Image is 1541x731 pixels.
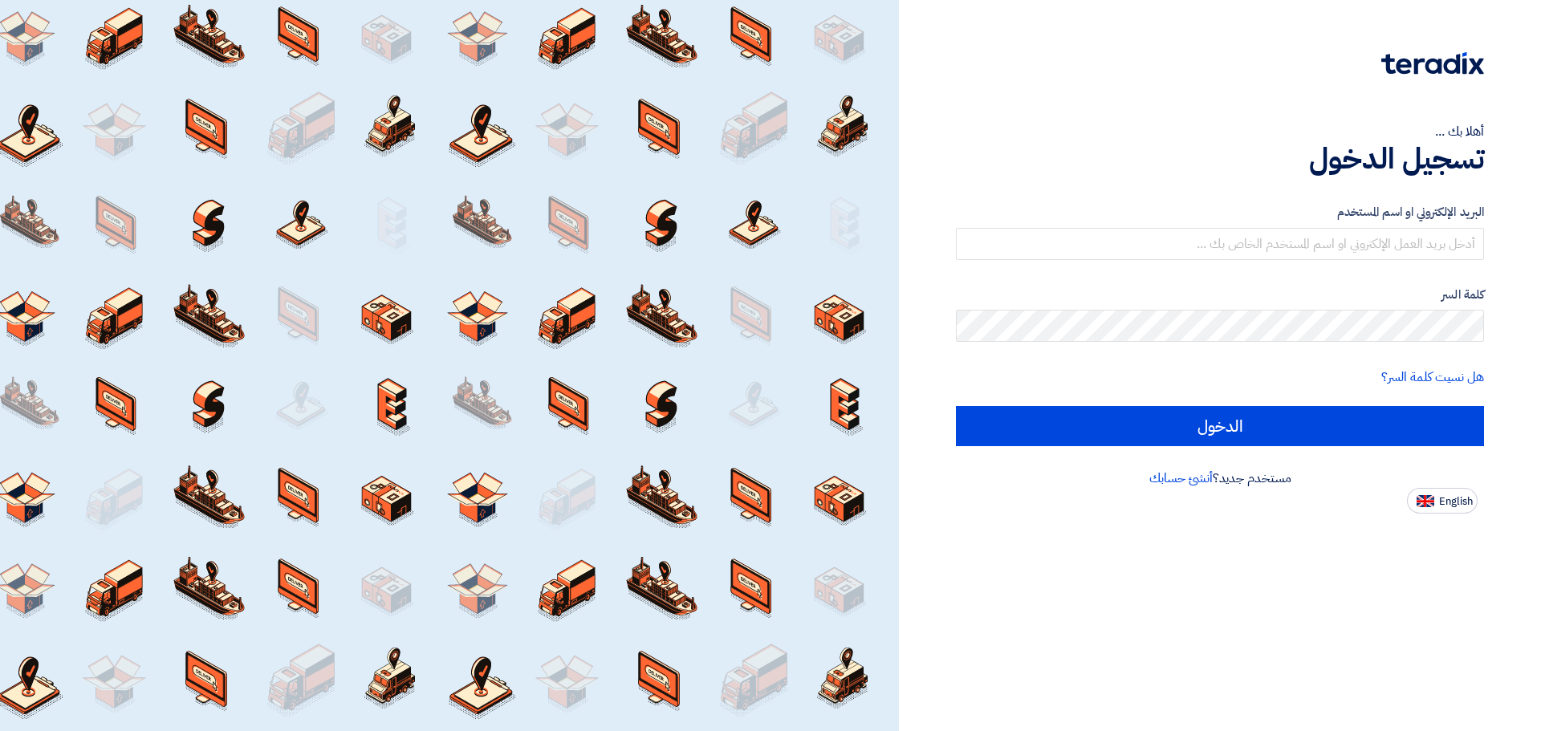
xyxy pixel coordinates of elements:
[1407,488,1478,514] button: English
[1381,368,1484,387] a: هل نسيت كلمة السر؟
[956,406,1484,446] input: الدخول
[956,141,1484,177] h1: تسجيل الدخول
[956,203,1484,221] label: البريد الإلكتروني او اسم المستخدم
[956,286,1484,304] label: كلمة السر
[956,122,1484,141] div: أهلا بك ...
[956,469,1484,488] div: مستخدم جديد؟
[956,228,1484,260] input: أدخل بريد العمل الإلكتروني او اسم المستخدم الخاص بك ...
[1439,496,1473,507] span: English
[1381,52,1484,75] img: Teradix logo
[1149,469,1213,488] a: أنشئ حسابك
[1417,495,1434,507] img: en-US.png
